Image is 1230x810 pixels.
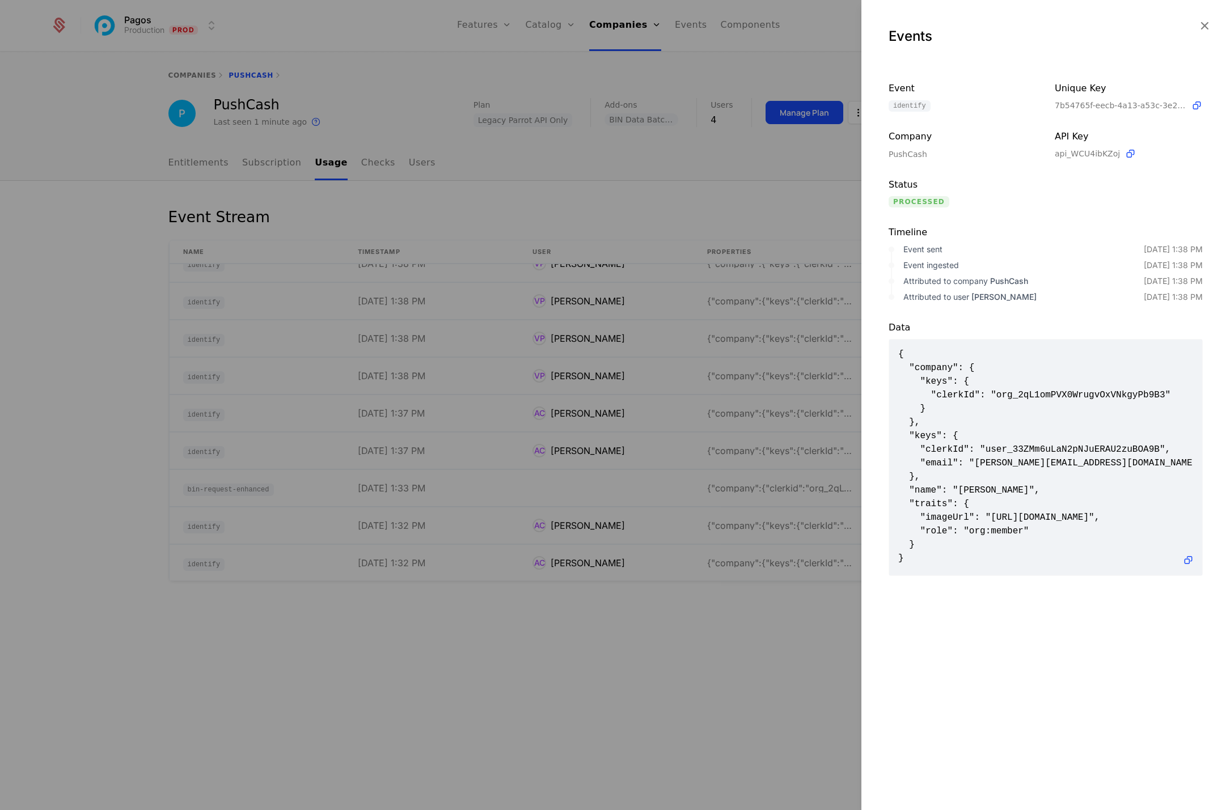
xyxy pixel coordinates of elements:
span: 7b54765f-eecb-4a13-a53c-3e24a8cab528 [1055,100,1186,111]
span: { "company": { "keys": { "clerkId": "org_2qL1omPVX0WrugvOxVNkgyPb9B3" } }, "keys": { "clerkId": "... [898,347,1193,565]
span: processed [889,196,949,207]
div: [DATE] 1:38 PM [1144,291,1203,303]
span: [PERSON_NAME] [971,292,1037,302]
div: Events [889,27,1203,45]
div: PushCash [889,149,1037,160]
div: [DATE] 1:38 PM [1144,275,1203,287]
div: Company [889,130,1037,144]
span: PushCash [990,276,1028,286]
span: api_WCU4ibKZoj [1055,148,1120,159]
div: Data [889,321,1203,334]
div: Status [889,178,1037,192]
div: [DATE] 1:38 PM [1144,260,1203,271]
div: Event ingested [903,260,1144,271]
div: [DATE] 1:38 PM [1144,244,1203,255]
div: Event [889,82,1037,96]
div: Attributed to user [903,291,1144,303]
div: Event sent [903,244,1144,255]
div: Attributed to company [903,275,1144,287]
div: Timeline [889,226,1203,239]
div: Unique Key [1055,82,1203,95]
span: identify [889,100,931,112]
div: API Key [1055,130,1203,143]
